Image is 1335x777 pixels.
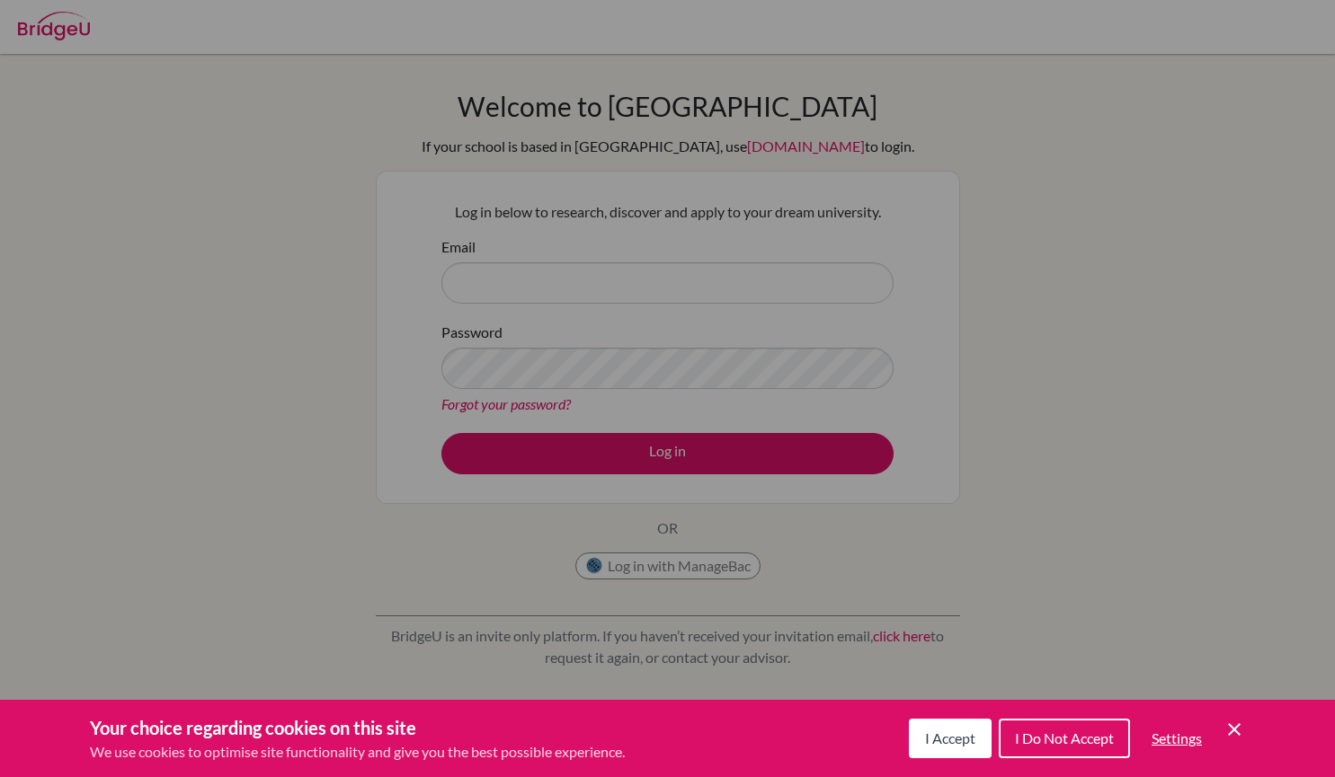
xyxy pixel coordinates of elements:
[1152,729,1202,746] span: Settings
[90,714,625,741] h3: Your choice regarding cookies on this site
[1015,729,1114,746] span: I Do Not Accept
[1224,719,1245,740] button: Save and close
[999,719,1130,758] button: I Do Not Accept
[1137,720,1216,756] button: Settings
[925,729,975,746] span: I Accept
[909,719,992,758] button: I Accept
[90,741,625,763] p: We use cookies to optimise site functionality and give you the best possible experience.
